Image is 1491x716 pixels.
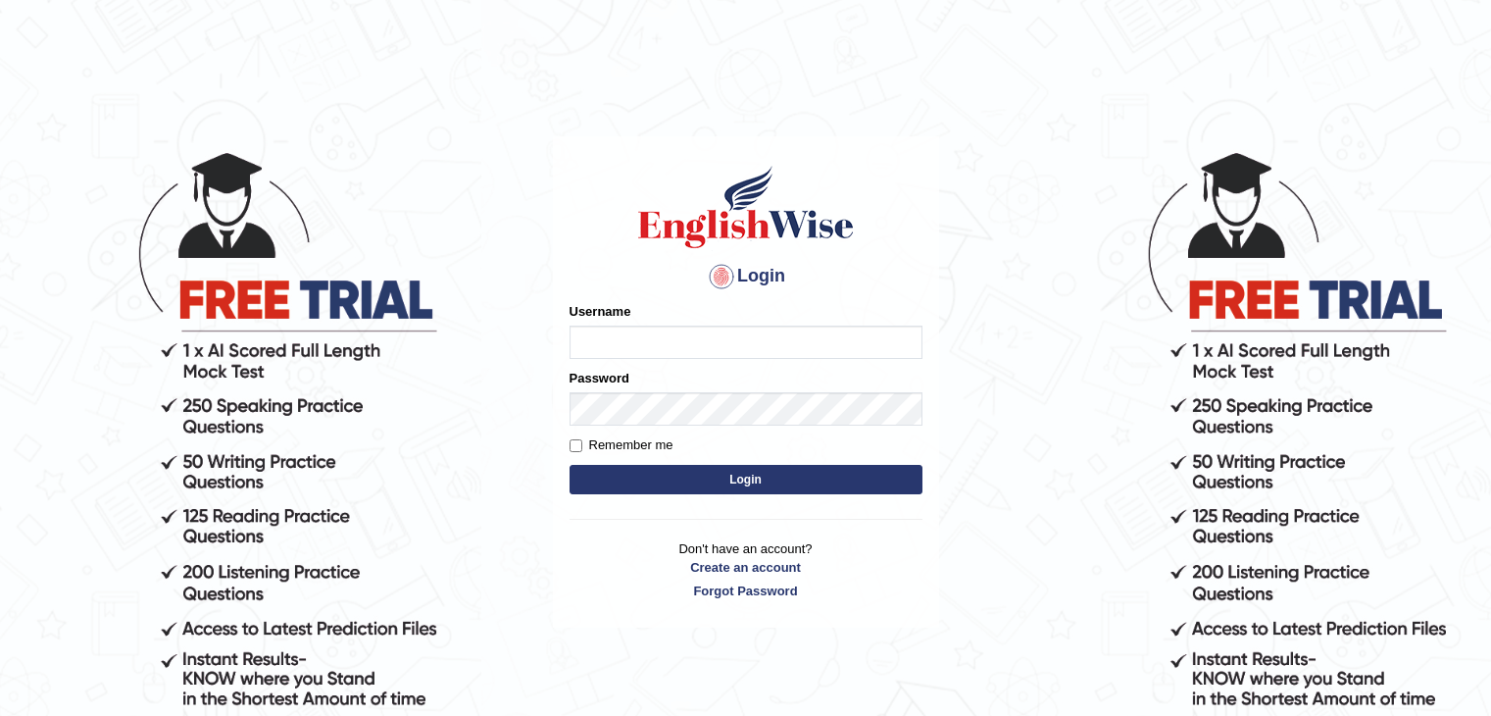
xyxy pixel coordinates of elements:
img: Logo of English Wise sign in for intelligent practice with AI [634,163,858,251]
a: Forgot Password [570,582,922,600]
h4: Login [570,261,922,292]
label: Password [570,369,629,387]
input: Remember me [570,439,582,452]
label: Username [570,302,631,321]
button: Login [570,465,922,494]
label: Remember me [570,435,673,455]
a: Create an account [570,558,922,577]
p: Don't have an account? [570,539,922,600]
